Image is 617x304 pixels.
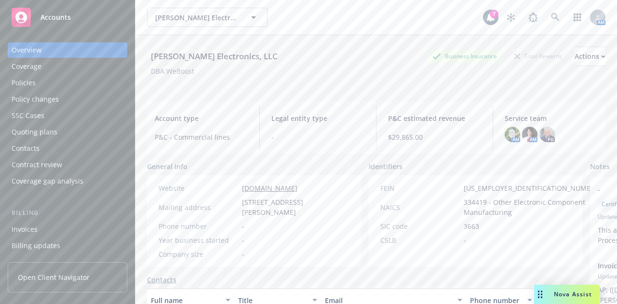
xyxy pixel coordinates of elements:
a: Stop snowing [501,8,521,27]
div: Quoting plans [12,124,57,140]
span: - [242,235,244,245]
div: SIC code [380,221,460,231]
span: Nova Assist [554,290,592,298]
a: Report a Bug [523,8,543,27]
a: [DOMAIN_NAME] [242,184,297,193]
button: [PERSON_NAME] Electronics, LLC [147,8,268,27]
span: Accounts [40,13,71,21]
a: Contacts [147,275,176,285]
div: SSC Cases [12,108,44,123]
img: photo [505,127,520,142]
div: FEIN [380,183,460,193]
div: Coverage [12,59,41,74]
button: Actions [575,47,605,66]
a: Policy changes [8,92,127,107]
div: Contract review [12,157,62,172]
div: Phone number [159,221,238,231]
div: Mailing address [159,202,238,212]
span: Identifiers [369,161,402,172]
a: Policies [8,75,127,91]
span: [US_EMPLOYER_IDENTIFICATION_NUMBER] [464,183,602,193]
span: [STREET_ADDRESS][PERSON_NAME] [242,197,349,217]
span: 334419 - Other Electronic Component Manufacturing [464,197,602,217]
span: Notes [590,161,610,173]
div: Company size [159,249,238,259]
span: - [242,249,244,259]
div: Drag to move [534,285,546,304]
span: - [242,221,244,231]
span: P&C estimated revenue [388,113,481,123]
div: Invoices [12,222,38,237]
div: NAICS [380,202,460,212]
span: Service team [505,113,598,123]
a: Coverage gap analysis [8,173,127,189]
span: [PERSON_NAME] Electronics, LLC [155,13,239,23]
div: [PERSON_NAME] Electronics, LLC [147,50,282,63]
a: Billing updates [8,238,127,253]
a: Quoting plans [8,124,127,140]
div: Website [159,183,238,193]
img: photo [522,127,537,142]
a: Coverage [8,59,127,74]
div: CSLB [380,235,460,245]
a: Switch app [568,8,587,27]
div: Billing [8,208,127,218]
div: DBA: WeBoost [151,66,194,76]
a: Contacts [8,141,127,156]
span: - [271,132,364,142]
span: - [464,235,466,245]
div: 7 [490,10,498,18]
div: Contacts [12,141,40,156]
a: Overview [8,42,127,58]
span: $29,865.00 [388,132,481,142]
div: Billing updates [12,238,60,253]
div: Policy changes [12,92,59,107]
a: Contract review [8,157,127,172]
span: 3663 [464,221,479,231]
a: Invoices [8,222,127,237]
span: Legal entity type [271,113,364,123]
span: General info [147,161,188,172]
div: Policies [12,75,36,91]
div: Total Rewards [510,50,567,62]
button: Nova Assist [534,285,600,304]
a: Search [546,8,565,27]
a: Accounts [8,4,127,31]
div: Business Insurance [428,50,502,62]
div: Overview [12,42,41,58]
img: photo [539,127,555,142]
div: Coverage gap analysis [12,173,83,189]
span: Account type [155,113,248,123]
div: Year business started [159,235,238,245]
span: Open Client Navigator [18,272,90,282]
a: SSC Cases [8,108,127,123]
span: P&C - Commercial lines [155,132,248,142]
